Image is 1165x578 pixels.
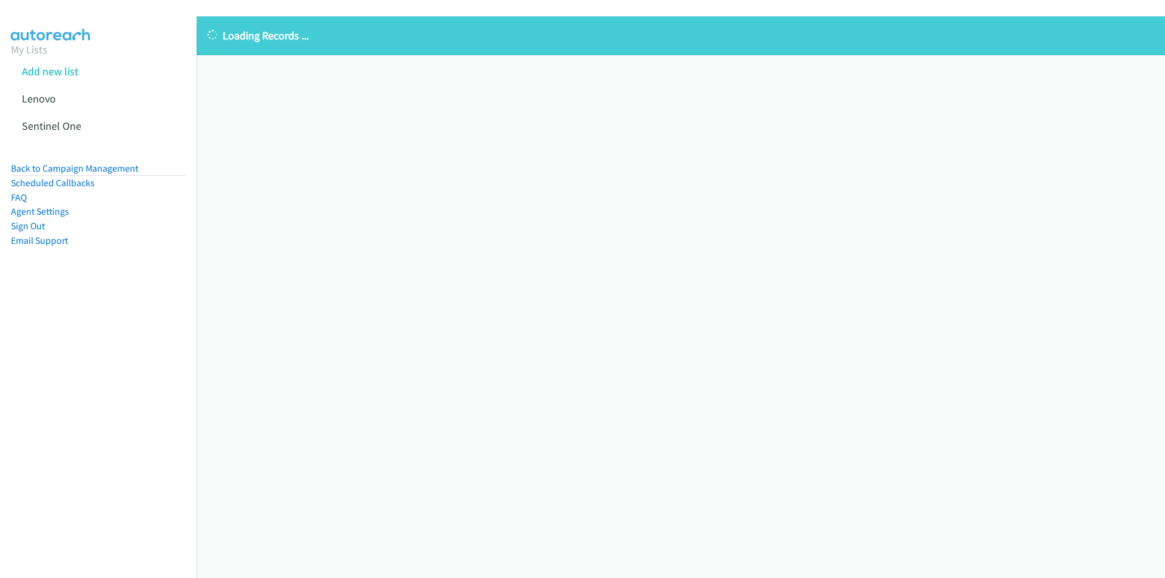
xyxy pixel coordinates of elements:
[11,163,138,174] a: Back to Campaign Management
[22,92,56,106] a: Lenovo
[11,206,69,217] a: Agent Settings
[11,220,45,232] a: Sign Out
[22,119,81,133] a: Sentinel One
[11,42,47,56] a: My Lists
[11,192,27,203] a: FAQ
[208,27,1154,44] p: Loading Records ...
[11,235,68,246] a: Email Support
[11,177,95,189] a: Scheduled Callbacks
[22,64,78,78] a: Add new list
